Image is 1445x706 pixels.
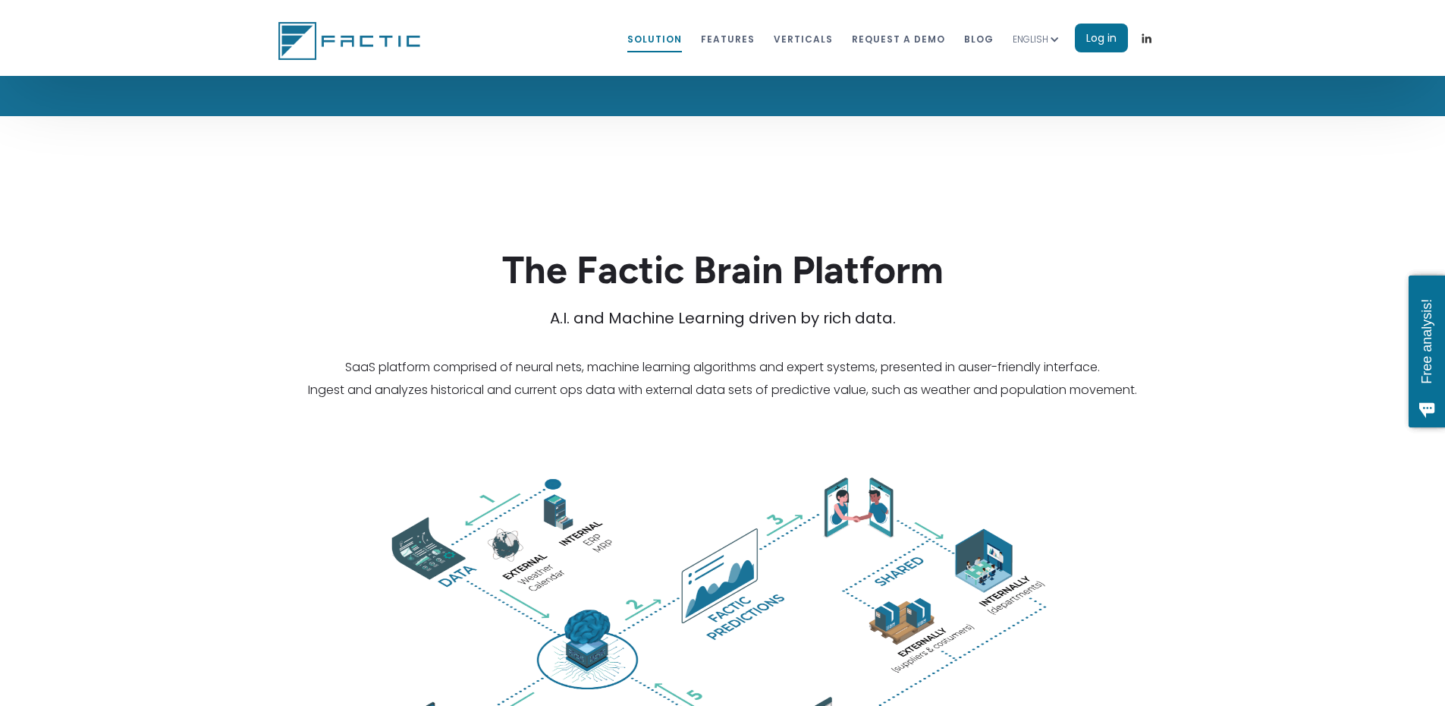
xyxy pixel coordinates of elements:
div: ENGLISH [1013,14,1075,62]
a: features [701,24,755,52]
a: Solution [627,24,682,52]
a: REQUEST A DEMO [852,24,945,52]
a: VERTICALS [774,24,833,52]
div: ENGLISH [1013,32,1048,47]
a: blog [964,24,994,52]
a: Log in [1075,24,1128,52]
